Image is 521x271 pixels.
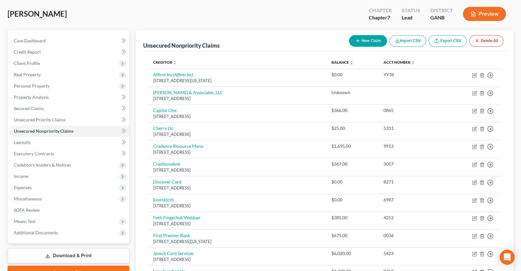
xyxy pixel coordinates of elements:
span: 7 [387,14,390,20]
div: [STREET_ADDRESS][US_STATE] [153,78,321,84]
i: unfold_more [350,61,353,65]
a: Exxmblciti [153,197,174,202]
button: Import CSV [389,35,426,47]
span: Case Dashboard [14,38,46,43]
span: Miscellaneous [14,196,42,201]
span: Executory Contracts [14,151,54,156]
a: Creditonebnk [153,161,180,167]
a: Executory Contracts [9,148,129,159]
span: SOFA Review [14,207,40,213]
i: (Affirm Inc) [173,72,193,77]
span: Income [14,173,28,179]
div: Status [402,7,420,14]
div: 0865 [384,107,441,114]
span: Unsecured Nonpriority Claims [14,128,73,134]
div: YY3S [384,72,441,78]
div: 8271 [384,179,441,185]
a: Unsecured Nonpriority Claims [9,125,129,137]
a: Creditor unfold_more [153,60,177,65]
button: New Claim [349,35,387,47]
div: District [430,7,453,14]
div: [STREET_ADDRESS] [153,203,321,209]
span: Codebtors Insiders & Notices [14,162,71,167]
div: [STREET_ADDRESS] [153,221,321,227]
div: Chapter [369,7,392,14]
a: SOFA Review [9,205,129,216]
a: Jpmcb Card Services [153,251,194,256]
div: 9913 [384,143,441,149]
div: 6987 [384,197,441,203]
a: Download & Print [8,248,129,263]
div: $0.00 [331,197,373,203]
div: 0036 [384,232,441,239]
div: $675.00 [331,232,373,239]
div: $25.00 [331,125,373,131]
div: [STREET_ADDRESS] [153,149,321,155]
i: unfold_more [411,61,415,65]
div: $0.00 [331,72,373,78]
a: Credence Resource Mana [153,143,203,149]
span: Client Profile [14,61,40,66]
div: 4252 [384,215,441,221]
a: Capital One [153,108,176,113]
div: $366.00 [331,107,373,114]
span: Real Property [14,72,41,77]
span: Means Test [14,219,35,224]
div: GANB [430,14,453,21]
a: Balance unfold_more [331,60,353,65]
a: [PERSON_NAME] & Associates, LLC [153,90,223,95]
div: 3057 [384,161,441,167]
a: Cherry Llc [153,125,174,131]
span: Credit Report [14,49,41,55]
a: Acct Number unfold_more [384,60,415,65]
div: [STREET_ADDRESS] [153,257,321,263]
div: 5311 [384,125,441,131]
div: $6,020.00 [331,250,373,257]
a: Case Dashboard [9,35,129,46]
div: $0.00 [331,179,373,185]
div: [STREET_ADDRESS] [153,185,321,191]
div: [STREET_ADDRESS] [153,131,321,137]
div: [STREET_ADDRESS] [153,167,321,173]
span: Expenses [14,185,32,190]
i: unfold_more [173,61,177,65]
button: Delete All [469,35,503,47]
div: 5423 [384,250,441,257]
div: [STREET_ADDRESS][US_STATE] [153,239,321,245]
a: Lawsuits [9,137,129,148]
a: Unsecured Priority Claims [9,114,129,125]
div: [STREET_ADDRESS] [153,114,321,120]
a: Fetti Fingerhut/Webban [153,215,200,220]
div: $367.00 [331,161,373,167]
span: Additional Documents [14,230,58,235]
div: [STREET_ADDRESS] [153,96,321,102]
span: Personal Property [14,83,50,88]
a: Property Analysis [9,92,129,103]
button: Preview [463,7,506,21]
div: Lead [402,14,420,21]
div: Chapter [369,14,392,21]
div: Unsecured Nonpriority Claims [143,42,220,49]
a: Affirm Inc(Affirm Inc) [153,72,193,77]
a: Secured Claims [9,103,129,114]
a: Credit Report [9,46,129,58]
span: Unsecured Priority Claims [14,117,66,122]
span: Lawsuits [14,140,31,145]
div: Unknown [331,89,373,96]
a: Export CSV [429,35,467,47]
div: $385.00 [331,215,373,221]
a: First Premier Bank [153,233,190,238]
span: Property Analysis [14,94,49,100]
div: Open Intercom Messenger [500,250,515,265]
span: [PERSON_NAME] [8,9,67,18]
div: $1,695.00 [331,143,373,149]
span: Secured Claims [14,106,44,111]
a: Discover Card [153,179,181,184]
